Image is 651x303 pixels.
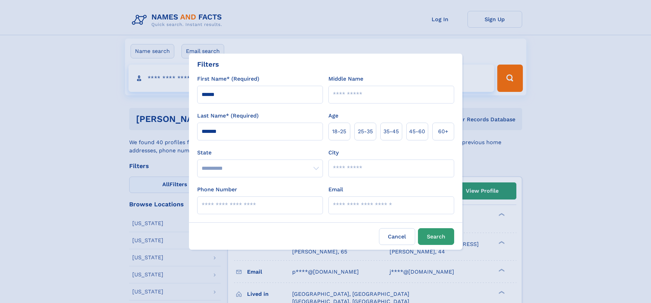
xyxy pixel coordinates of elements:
[438,127,448,136] span: 60+
[409,127,425,136] span: 45‑60
[379,228,415,245] label: Cancel
[197,59,219,69] div: Filters
[328,112,338,120] label: Age
[328,75,363,83] label: Middle Name
[418,228,454,245] button: Search
[358,127,373,136] span: 25‑35
[197,185,237,194] label: Phone Number
[383,127,399,136] span: 35‑45
[332,127,346,136] span: 18‑25
[197,149,323,157] label: State
[197,112,259,120] label: Last Name* (Required)
[197,75,259,83] label: First Name* (Required)
[328,149,339,157] label: City
[328,185,343,194] label: Email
